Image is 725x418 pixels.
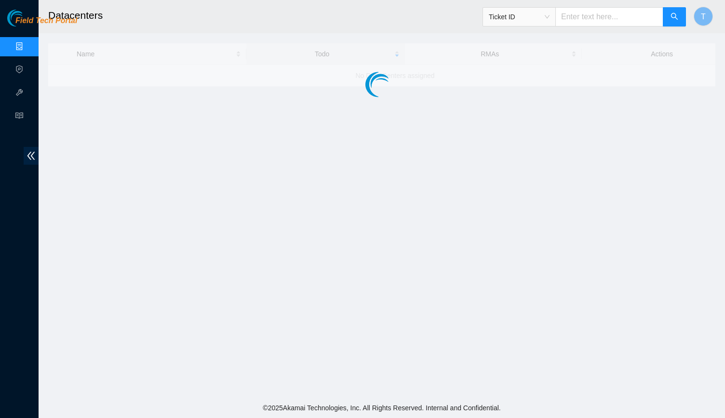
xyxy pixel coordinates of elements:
span: Ticket ID [489,10,550,24]
span: Field Tech Portal [15,16,77,26]
span: double-left [24,147,39,165]
button: T [694,7,713,26]
input: Enter text here... [555,7,663,26]
img: Akamai Technologies [7,10,49,26]
span: T [701,11,706,23]
span: search [671,13,678,22]
button: search [663,7,686,26]
span: read [15,107,23,127]
footer: © 2025 Akamai Technologies, Inc. All Rights Reserved. Internal and Confidential. [39,398,725,418]
a: Akamai TechnologiesField Tech Portal [7,17,77,30]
